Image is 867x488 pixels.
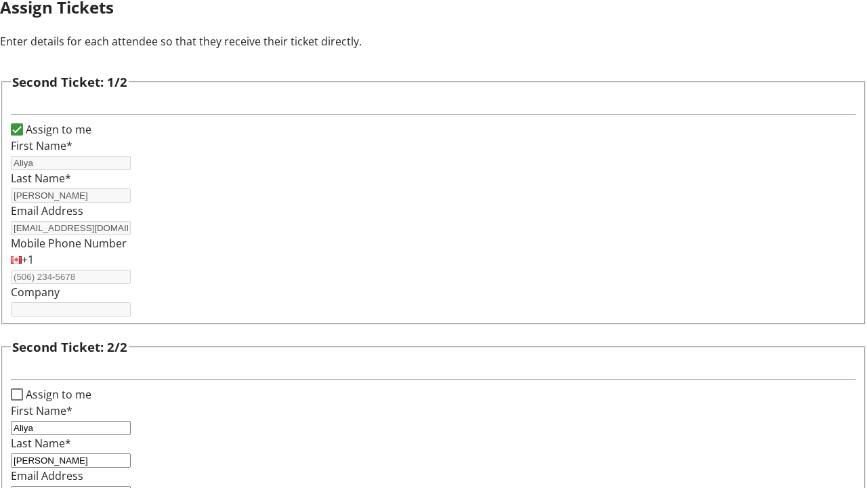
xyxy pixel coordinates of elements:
label: First Name* [11,403,72,418]
label: Last Name* [11,436,71,451]
label: Assign to me [23,121,91,138]
label: Email Address [11,468,83,483]
label: Last Name* [11,171,71,186]
input: (506) 234-5678 [11,270,131,284]
label: First Name* [11,138,72,153]
label: Assign to me [23,386,91,403]
label: Company [11,285,60,300]
label: Mobile Phone Number [11,236,127,251]
h3: Second Ticket: 1/2 [12,73,127,91]
label: Email Address [11,203,83,218]
h3: Second Ticket: 2/2 [12,338,127,357]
